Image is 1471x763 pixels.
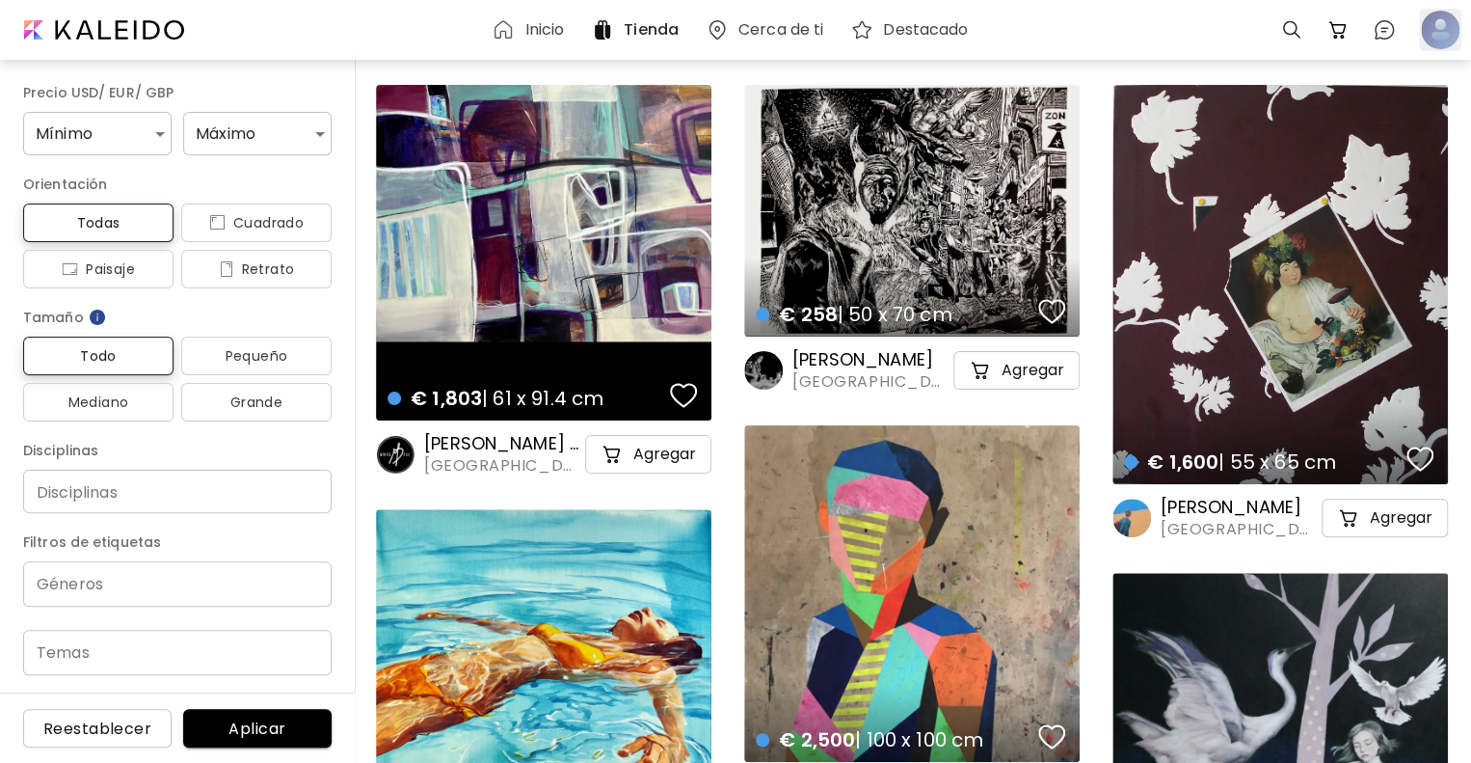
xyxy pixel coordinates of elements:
img: cart-icon [969,359,992,382]
button: cart-iconAgregar [585,435,711,474]
span: [GEOGRAPHIC_DATA], [GEOGRAPHIC_DATA] [1161,519,1318,540]
h6: Disciplinas [23,439,332,462]
span: Paisaje [39,258,158,281]
button: cart-iconAgregar [953,351,1080,390]
button: Mediano [23,383,174,422]
span: € 1,803 [411,385,482,412]
button: favorites [665,376,702,415]
h6: [PERSON_NAME] Art [424,432,581,455]
h6: Precio USD/ EUR/ GBP [23,81,332,104]
img: chatIcon [1373,18,1396,41]
span: [GEOGRAPHIC_DATA], [GEOGRAPHIC_DATA] [792,371,949,393]
button: Reestablecer [23,709,172,748]
h6: Tamaño [23,306,332,329]
h4: | 100 x 100 cm [756,727,1032,752]
button: iconRetrato [181,250,332,288]
span: Todo [39,344,158,368]
h5: Agregar [1002,361,1064,380]
button: Todo [23,337,174,375]
h5: Agregar [1370,508,1432,528]
span: € 1,600 [1147,449,1218,476]
a: € 258| 50 x 70 cmfavoriteshttps://cdn.kaleido.art/CDN/Artwork/171422/Primary/medium.webp?updated=... [744,85,1080,337]
img: icon [219,261,234,277]
span: Aplicar [199,719,316,739]
h4: | 61 x 91.4 cm [388,386,664,411]
a: Destacado [850,18,976,41]
img: cart [1326,18,1350,41]
h6: [PERSON_NAME] [1161,496,1318,519]
a: Cerca de ti [706,18,831,41]
span: Grande [197,391,316,414]
h6: Destacado [883,22,968,38]
h6: Tienda [624,22,679,38]
span: Reestablecer [39,719,156,739]
button: favorites [1402,440,1438,478]
a: Tienda [591,18,686,41]
a: € 1,600| 55 x 65 cmfavoriteshttps://cdn.kaleido.art/CDN/Artwork/169475/Primary/medium.webp?update... [1112,85,1448,484]
h4: | 55 x 65 cm [1124,450,1401,475]
h6: Filtros de etiquetas [23,531,332,554]
img: info [88,308,107,327]
button: Grande [181,383,332,422]
div: Máximo [183,112,332,155]
button: Aplicar [183,709,332,748]
button: iconPaisaje [23,250,174,288]
h6: [PERSON_NAME] [792,348,949,371]
button: iconCuadrado [181,204,332,242]
img: icon [209,215,226,231]
div: Mínimo [23,112,172,155]
span: Retrato [197,258,316,281]
a: [PERSON_NAME] Art[GEOGRAPHIC_DATA], [GEOGRAPHIC_DATA]cart-iconAgregar [376,432,711,477]
h6: Orientación [23,173,332,196]
img: icon [62,261,78,277]
button: cart-iconAgregar [1322,499,1448,537]
img: cart-icon [1337,506,1360,530]
button: Pequeño [181,337,332,375]
img: cart-icon [601,443,624,466]
h5: Agregar [633,445,696,464]
span: Mediano [39,391,158,414]
a: [PERSON_NAME][GEOGRAPHIC_DATA], [GEOGRAPHIC_DATA]cart-iconAgregar [1112,496,1448,540]
a: [PERSON_NAME][GEOGRAPHIC_DATA], [GEOGRAPHIC_DATA]cart-iconAgregar [744,348,1080,393]
span: € 2,500 [779,726,855,753]
button: Todas [23,204,174,242]
h4: | 50 x 70 cm [756,302,1032,327]
h6: Inicio [524,22,564,38]
span: Todas [39,211,158,234]
button: favorites [1033,292,1070,331]
span: [GEOGRAPHIC_DATA], [GEOGRAPHIC_DATA] [424,455,581,477]
span: Cuadrado [197,211,316,234]
span: Pequeño [197,344,316,368]
a: € 1,803| 61 x 91.4 cmfavoriteshttps://cdn.kaleido.art/CDN/Artwork/174292/Primary/medium.webp?upda... [376,85,711,421]
button: favorites [1033,718,1070,756]
span: € 258 [779,301,838,328]
a: € 2,500| 100 x 100 cmfavoriteshttps://cdn.kaleido.art/CDN/Artwork/169798/Primary/medium.webp?upda... [744,425,1080,762]
a: Inicio [492,18,572,41]
h6: Cerca de ti [738,22,823,38]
